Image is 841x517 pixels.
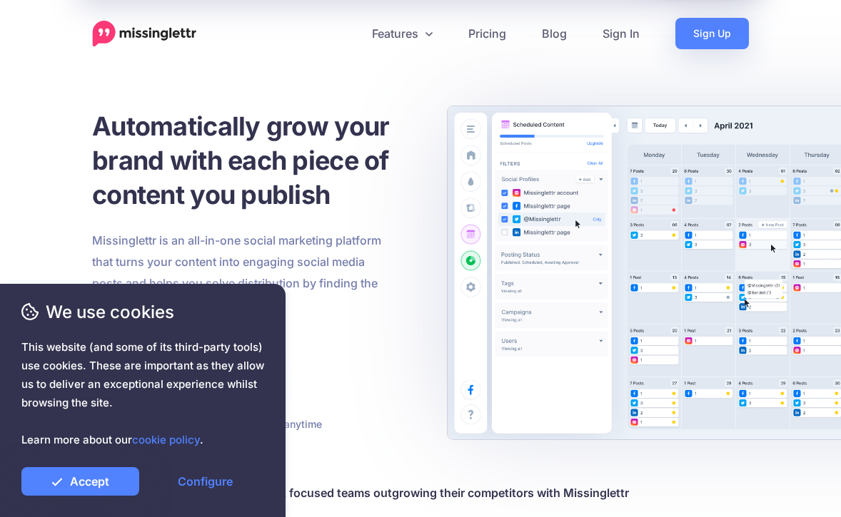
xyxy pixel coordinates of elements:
[92,230,392,315] p: Missinglettr is an all-in-one social marketing platform that turns your content into engaging soc...
[146,467,264,496] a: Configure
[524,18,585,49] a: Blog
[21,338,264,449] span: This website (and some of its third-party tools) use cookies. These are important as they allow u...
[92,482,749,503] h4: Join 30,000+ creators and content focused teams outgrowing their competitors with Missinglettr
[21,300,264,324] span: We use cookies
[675,18,749,49] a: Sign Up
[132,433,200,446] a: cookie policy
[585,18,658,49] a: Sign In
[92,21,197,47] a: Home
[354,18,450,49] a: Features
[450,18,524,49] a: Pricing
[92,109,456,212] h1: Automatically grow your brand with each piece of content you publish
[21,467,139,496] a: Accept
